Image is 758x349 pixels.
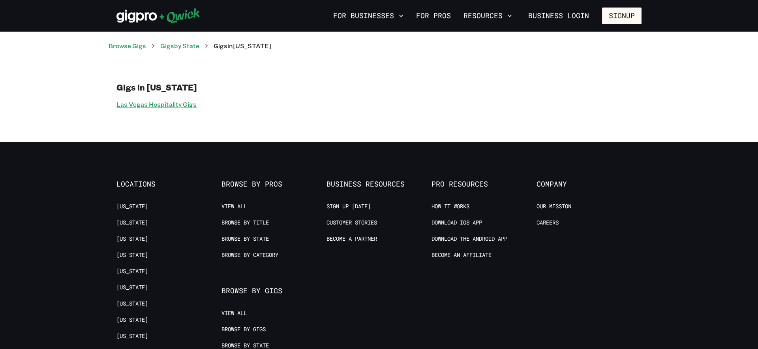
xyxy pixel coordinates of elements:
[221,251,278,259] a: Browse by Category
[221,287,326,295] span: Browse by Gigs
[221,180,326,189] span: Browse by Pros
[460,9,515,23] button: Resources
[221,309,247,317] a: View All
[432,219,482,226] a: Download IOS App
[221,326,266,333] a: Browse by Gigs
[116,8,200,24] img: Qwick
[432,203,469,210] a: How it Works
[116,332,148,340] a: [US_STATE]
[221,219,269,226] a: Browse by Title
[116,316,148,324] a: [US_STATE]
[225,330,533,349] iframe: Netlify Drawer
[432,251,492,259] a: Become an Affiliate
[221,203,247,210] a: View All
[214,41,271,51] p: Gigs in [US_STATE]
[537,180,642,189] span: Company
[116,203,148,210] a: [US_STATE]
[326,180,432,189] span: Business Resources
[109,41,649,51] nav: breadcrumb
[432,180,537,189] span: Pro Resources
[116,300,148,307] a: [US_STATE]
[116,99,197,110] a: Las Vegas Hospitality Gigs
[537,203,571,210] a: Our Mission
[326,219,377,226] a: Customer stories
[602,8,642,24] button: Signup
[413,9,454,23] a: For Pros
[326,235,377,243] a: Become a Partner
[109,42,146,50] a: Browse Gigs
[326,203,371,210] a: Sign up [DATE]
[116,219,148,226] a: [US_STATE]
[330,9,407,23] button: For Businesses
[116,180,221,189] span: Locations
[537,219,559,226] a: Careers
[116,284,148,291] a: [US_STATE]
[116,268,148,275] a: [US_STATE]
[116,82,642,92] h1: Gigs in [US_STATE]
[221,235,269,243] a: Browse by State
[432,235,507,243] a: Download the Android App
[522,8,596,24] a: Business Login
[116,235,148,243] a: [US_STATE]
[160,42,199,50] a: Gigsby State
[116,251,148,259] a: [US_STATE]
